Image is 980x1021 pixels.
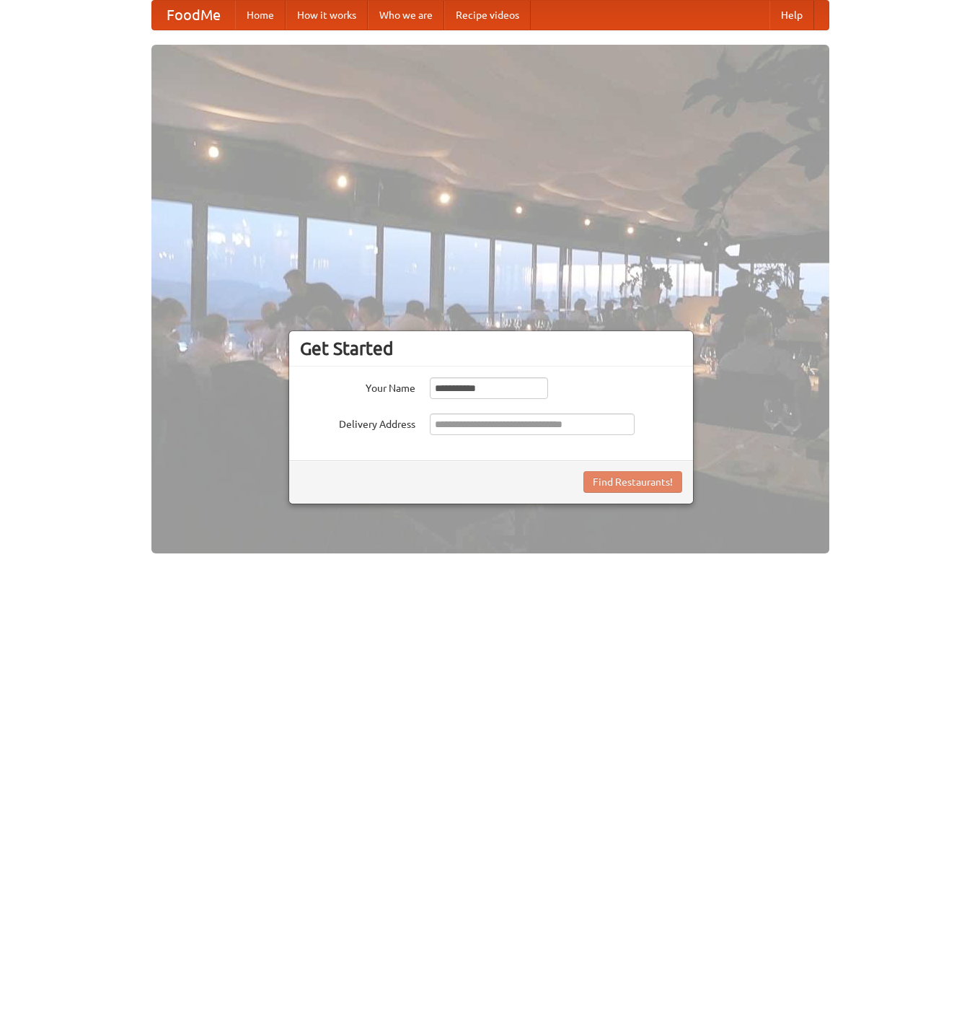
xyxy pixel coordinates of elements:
[152,1,235,30] a: FoodMe
[300,377,415,395] label: Your Name
[769,1,814,30] a: Help
[444,1,531,30] a: Recipe videos
[235,1,286,30] a: Home
[583,471,682,493] button: Find Restaurants!
[286,1,368,30] a: How it works
[300,413,415,431] label: Delivery Address
[300,338,682,359] h3: Get Started
[368,1,444,30] a: Who we are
